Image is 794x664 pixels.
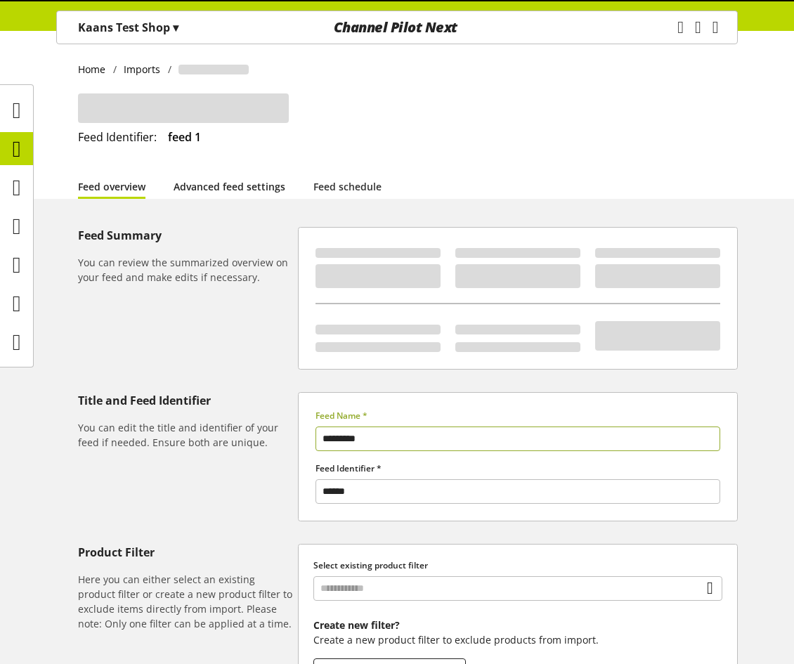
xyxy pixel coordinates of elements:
[315,410,367,422] span: Feed Name *
[56,11,738,44] nav: main navigation
[313,559,722,572] label: Select existing product filter
[78,62,113,77] a: Home
[78,572,292,631] h6: Here you can either select an existing product filter or create a new product filter to exclude i...
[78,129,157,145] span: Feed Identifier:
[313,618,400,632] b: Create new filter?
[168,129,201,145] span: feed 1
[313,632,722,647] p: Create a new product filter to exclude products from import.
[173,20,178,35] span: ▾
[78,255,292,285] h6: You can review the summarized overview on your feed and make edits if necessary.
[78,179,145,194] a: Feed overview
[117,62,168,77] a: Imports
[78,19,178,36] p: Kaans Test Shop
[78,392,292,409] h5: Title and Feed Identifier
[78,227,292,244] h5: Feed Summary
[313,179,382,194] a: Feed schedule
[315,462,382,474] span: Feed Identifier *
[78,544,292,561] h5: Product Filter
[174,179,285,194] a: Advanced feed settings
[78,420,292,450] h6: You can edit the title and identifier of your feed if needed. Ensure both are unique.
